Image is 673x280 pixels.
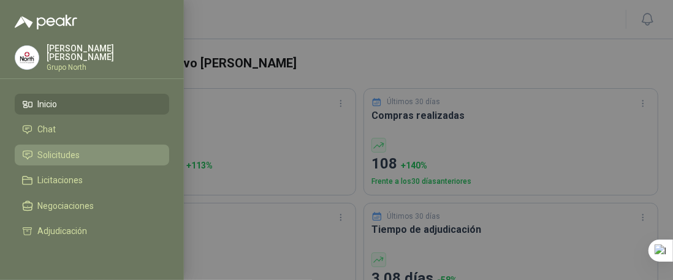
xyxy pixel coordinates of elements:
[47,44,169,61] p: [PERSON_NAME] [PERSON_NAME]
[15,145,169,165] a: Solicitudes
[15,246,169,267] a: Órdenes de Compra
[38,226,88,236] span: Adjudicación
[15,195,169,216] a: Negociaciones
[15,94,169,115] a: Inicio
[15,170,169,191] a: Licitaciones
[47,64,169,71] p: Grupo North
[38,150,80,160] span: Solicitudes
[15,15,77,29] img: Logo peakr
[38,124,56,134] span: Chat
[15,119,169,140] a: Chat
[38,175,83,185] span: Licitaciones
[15,221,169,242] a: Adjudicación
[38,201,94,211] span: Negociaciones
[38,99,58,109] span: Inicio
[15,46,39,69] img: Company Logo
